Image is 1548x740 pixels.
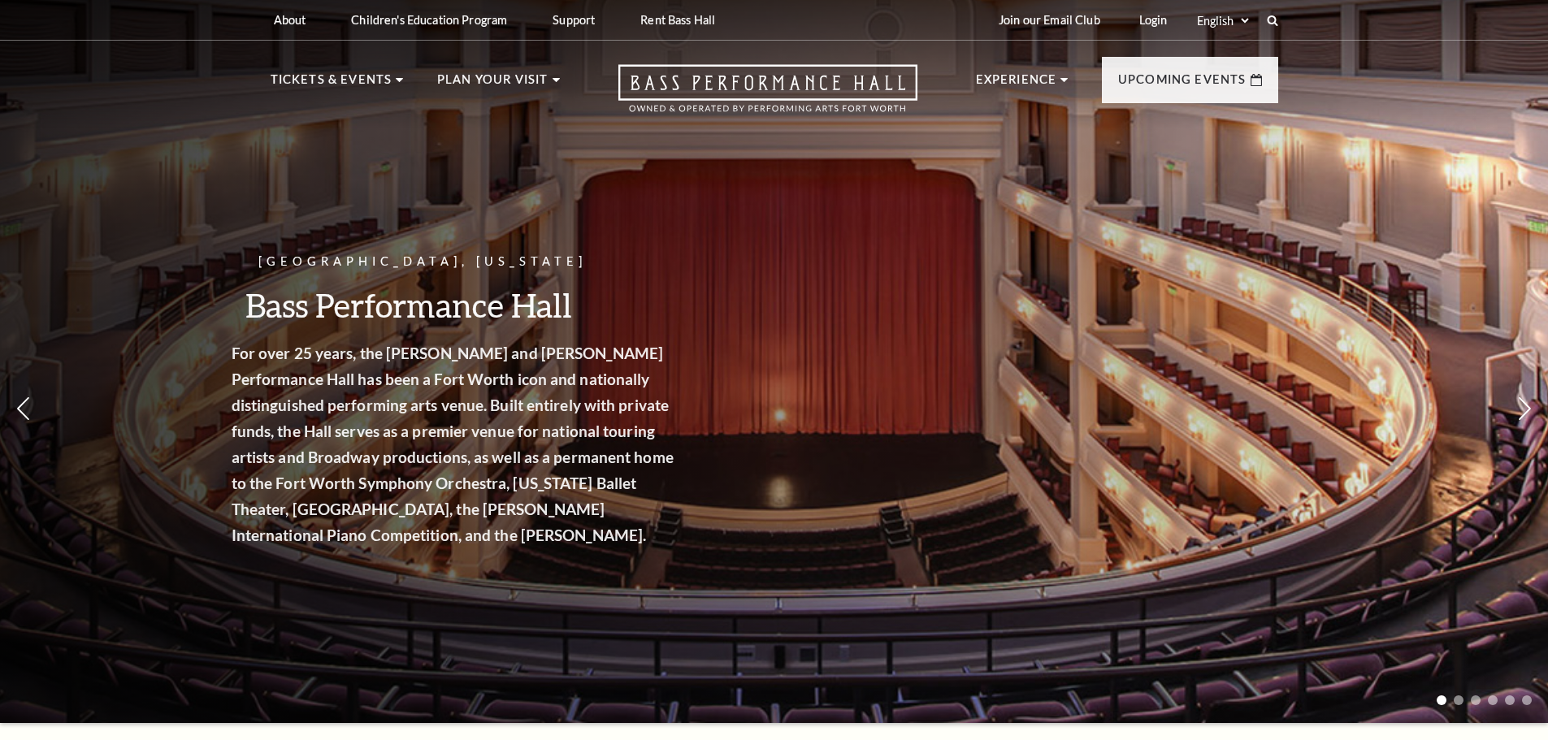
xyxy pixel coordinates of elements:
[264,284,711,326] h3: Bass Performance Hall
[1118,70,1247,99] p: Upcoming Events
[274,13,306,27] p: About
[351,13,507,27] p: Children's Education Program
[640,13,715,27] p: Rent Bass Hall
[437,70,549,99] p: Plan Your Visit
[976,70,1057,99] p: Experience
[264,344,706,544] strong: For over 25 years, the [PERSON_NAME] and [PERSON_NAME] Performance Hall has been a Fort Worth ico...
[1194,13,1251,28] select: Select:
[264,252,711,272] p: [GEOGRAPHIC_DATA], [US_STATE]
[271,70,392,99] p: Tickets & Events
[553,13,595,27] p: Support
